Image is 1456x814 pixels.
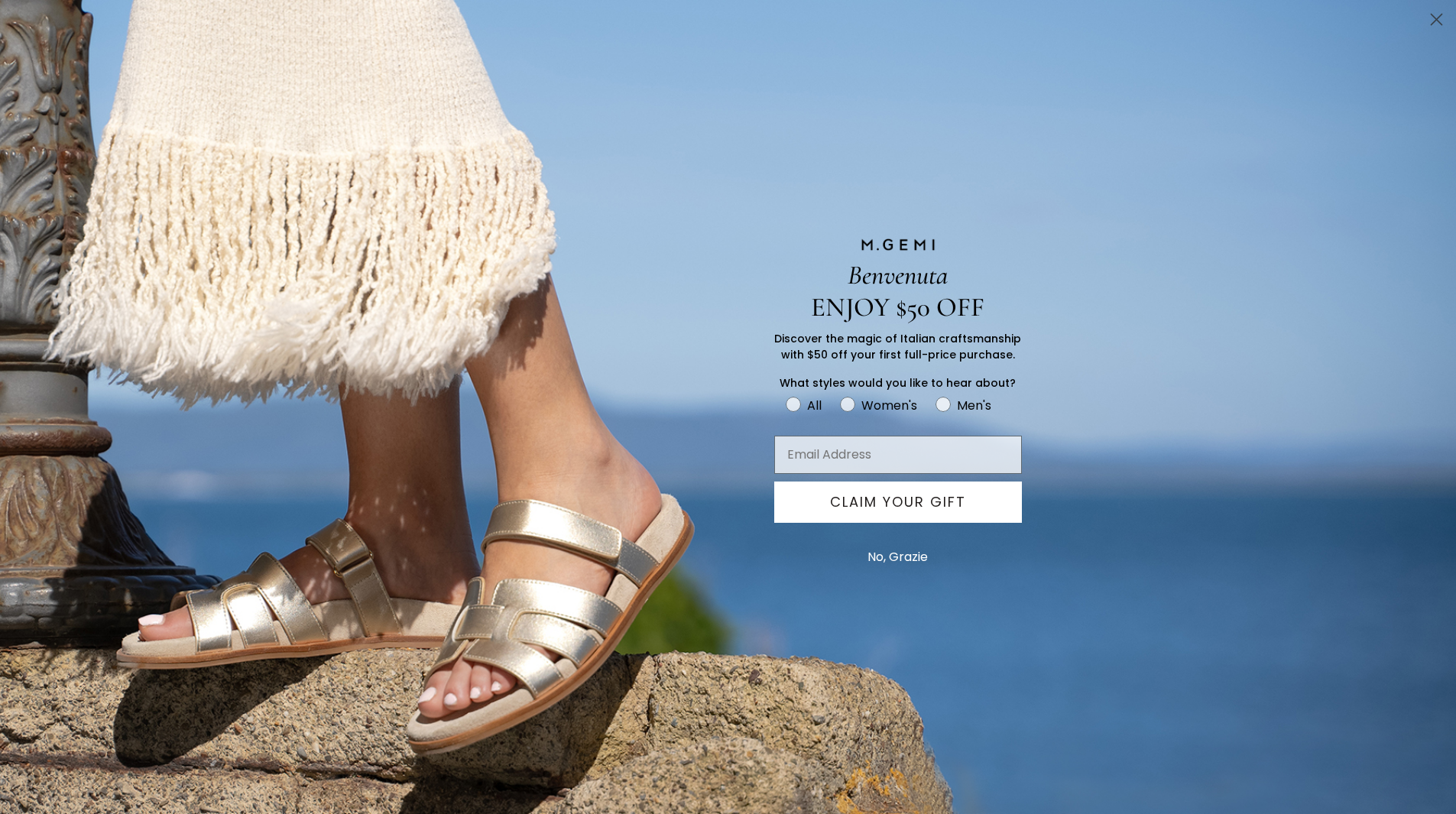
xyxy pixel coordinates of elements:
[780,375,1016,391] span: What styles would you like to hear about?
[860,538,936,576] button: No, Grazie
[860,238,936,251] img: M.GEMI
[861,396,917,415] div: Women's
[807,396,822,415] div: All
[774,331,1021,362] span: Discover the magic of Italian craftsmanship with $50 off your first full-price purchase.
[848,259,948,291] span: Benvenuta
[774,436,1022,474] input: Email Address
[774,482,1022,523] button: CLAIM YOUR GIFT
[1423,6,1450,33] button: Close dialog
[957,396,991,415] div: Men's
[811,291,984,323] span: ENJOY $50 OFF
